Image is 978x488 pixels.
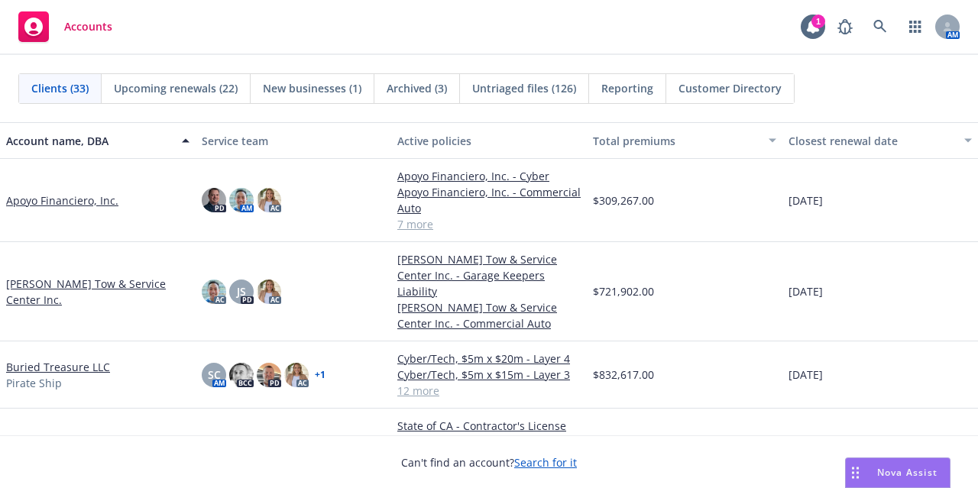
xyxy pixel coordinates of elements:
[789,367,823,383] span: [DATE]
[397,383,581,399] a: 12 more
[865,11,895,42] a: Search
[6,375,62,391] span: Pirate Ship
[257,188,281,212] img: photo
[6,276,189,308] a: [PERSON_NAME] Tow & Service Center Inc.
[263,80,361,96] span: New businesses (1)
[397,251,581,299] a: [PERSON_NAME] Tow & Service Center Inc. - Garage Keepers Liability
[593,192,654,208] span: $309,267.00
[6,359,110,375] a: Buried Treasure LLC
[397,299,581,331] a: [PERSON_NAME] Tow & Service Center Inc. - Commercial Auto
[387,80,447,96] span: Archived (3)
[811,15,825,28] div: 1
[257,363,281,387] img: photo
[229,363,254,387] img: photo
[237,283,246,299] span: JS
[514,455,577,470] a: Search for it
[6,192,118,208] a: Apoyo Financiero, Inc.
[64,21,112,33] span: Accounts
[401,454,577,470] span: Can't find an account?
[845,457,950,488] button: Nova Assist
[196,122,391,159] button: Service team
[593,367,654,383] span: $832,617.00
[397,168,581,184] a: Apoyo Financiero, Inc. - Cyber
[877,466,938,479] span: Nova Assist
[397,418,581,450] a: State of CA - Contractor's License Bond
[114,80,238,96] span: Upcoming renewals (22)
[397,351,581,367] a: Cyber/Tech, $5m x $20m - Layer 4
[593,133,759,149] div: Total premiums
[789,283,823,299] span: [DATE]
[472,80,576,96] span: Untriaged files (126)
[202,188,226,212] img: photo
[397,133,581,149] div: Active policies
[202,280,226,304] img: photo
[587,122,782,159] button: Total premiums
[257,280,281,304] img: photo
[202,133,385,149] div: Service team
[789,133,955,149] div: Closest renewal date
[391,122,587,159] button: Active policies
[782,122,978,159] button: Closest renewal date
[229,188,254,212] img: photo
[593,283,654,299] span: $721,902.00
[31,80,89,96] span: Clients (33)
[397,184,581,216] a: Apoyo Financiero, Inc. - Commercial Auto
[208,367,221,383] span: SC
[315,370,325,380] a: + 1
[397,216,581,232] a: 7 more
[789,192,823,208] span: [DATE]
[830,11,860,42] a: Report a Bug
[601,80,653,96] span: Reporting
[12,5,118,48] a: Accounts
[900,11,931,42] a: Switch app
[678,80,782,96] span: Customer Directory
[846,458,865,487] div: Drag to move
[397,367,581,383] a: Cyber/Tech, $5m x $15m - Layer 3
[6,133,173,149] div: Account name, DBA
[284,363,309,387] img: photo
